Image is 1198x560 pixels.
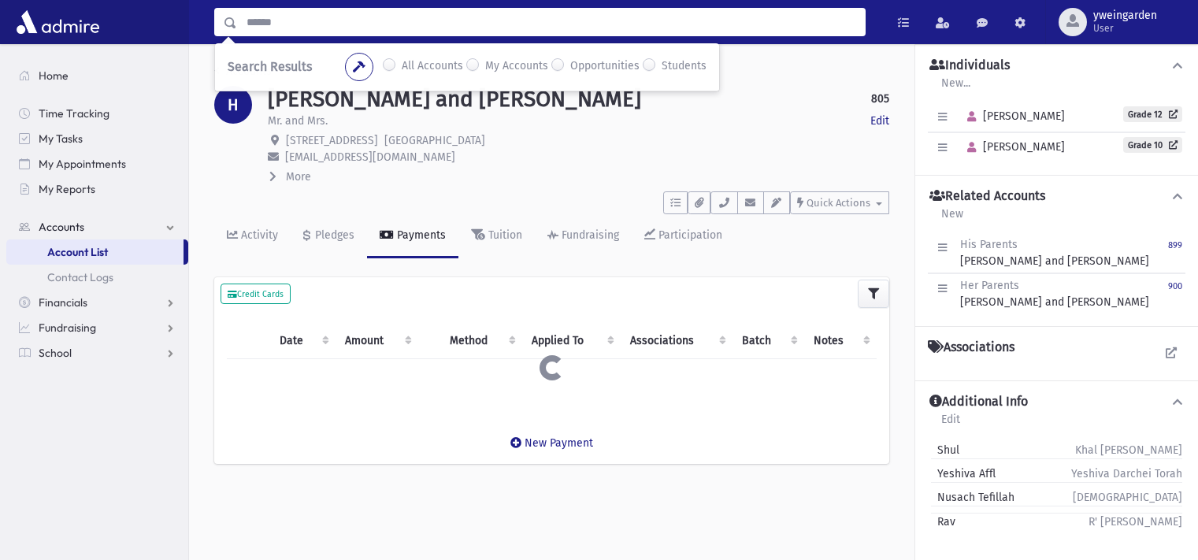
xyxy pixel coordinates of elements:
[1071,465,1182,482] span: Yeshiva Darchei Torah
[928,57,1185,74] button: Individuals
[6,101,188,126] a: Time Tracking
[940,205,964,233] a: New
[336,323,418,359] th: Amount
[931,442,959,458] span: Shul
[662,57,707,76] label: Students
[6,63,188,88] a: Home
[485,228,522,242] div: Tuition
[6,151,188,176] a: My Appointments
[39,220,84,234] span: Accounts
[928,188,1185,205] button: Related Accounts
[47,270,113,284] span: Contact Logs
[6,315,188,340] a: Fundraising
[960,140,1065,154] span: [PERSON_NAME]
[1075,442,1182,458] span: Khal [PERSON_NAME]
[929,188,1045,205] h4: Related Accounts
[960,279,1019,292] span: Her Parents
[6,176,188,202] a: My Reports
[221,284,291,304] button: Credit Cards
[458,214,535,258] a: Tuition
[286,170,311,184] span: More
[1093,22,1157,35] span: User
[214,214,291,258] a: Activity
[268,86,641,113] h1: [PERSON_NAME] and [PERSON_NAME]
[733,323,804,359] th: Batch
[268,113,328,129] p: Mr. and Mrs.
[39,346,72,360] span: School
[312,228,354,242] div: Pledges
[570,57,640,76] label: Opportunities
[47,245,108,259] span: Account List
[931,514,955,530] span: Rav
[871,91,889,107] strong: 805
[39,106,109,121] span: Time Tracking
[6,340,188,365] a: School
[929,394,1028,410] h4: Additional Info
[960,277,1149,310] div: [PERSON_NAME] and [PERSON_NAME]
[237,8,865,36] input: Search
[39,182,95,196] span: My Reports
[228,289,284,299] small: Credit Cards
[1123,137,1182,153] a: Grade 10
[1168,240,1182,250] small: 899
[214,63,272,86] nav: breadcrumb
[870,113,889,129] a: Edit
[286,134,378,147] span: [STREET_ADDRESS]
[940,74,971,102] a: New...
[1093,9,1157,22] span: yweingarden
[535,214,632,258] a: Fundraising
[804,323,877,359] th: Notes
[214,65,272,78] a: Accounts
[558,228,619,242] div: Fundraising
[39,321,96,335] span: Fundraising
[929,57,1010,74] h4: Individuals
[928,394,1185,410] button: Additional Info
[214,86,252,124] div: H
[632,214,735,258] a: Participation
[291,214,367,258] a: Pledges
[13,6,103,38] img: AdmirePro
[498,424,606,462] a: New Payment
[6,214,188,239] a: Accounts
[39,157,126,171] span: My Appointments
[384,134,485,147] span: [GEOGRAPHIC_DATA]
[807,197,870,209] span: Quick Actions
[6,239,184,265] a: Account List
[1123,106,1182,122] a: Grade 12
[39,295,87,310] span: Financials
[1073,489,1182,506] span: [DEMOGRAPHIC_DATA]
[931,489,1014,506] span: Nusach Tefillah
[367,214,458,258] a: Payments
[39,132,83,146] span: My Tasks
[960,236,1149,269] div: [PERSON_NAME] and [PERSON_NAME]
[960,109,1065,123] span: [PERSON_NAME]
[1168,277,1182,310] a: 900
[960,238,1018,251] span: His Parents
[228,59,312,74] span: Search Results
[655,228,722,242] div: Participation
[940,410,961,439] a: Edit
[931,465,996,482] span: Yeshiva Affl
[485,57,548,76] label: My Accounts
[238,228,278,242] div: Activity
[6,290,188,315] a: Financials
[790,191,889,214] button: Quick Actions
[928,339,1014,355] h4: Associations
[1089,514,1182,530] span: R' [PERSON_NAME]
[394,228,446,242] div: Payments
[402,57,463,76] label: All Accounts
[6,265,188,290] a: Contact Logs
[270,323,336,359] th: Date
[621,323,733,359] th: Associations
[440,323,522,359] th: Method
[285,150,455,164] span: [EMAIL_ADDRESS][DOMAIN_NAME]
[6,126,188,151] a: My Tasks
[522,323,621,359] th: Applied To
[268,169,313,185] button: More
[1168,236,1182,269] a: 899
[39,69,69,83] span: Home
[1168,281,1182,291] small: 900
